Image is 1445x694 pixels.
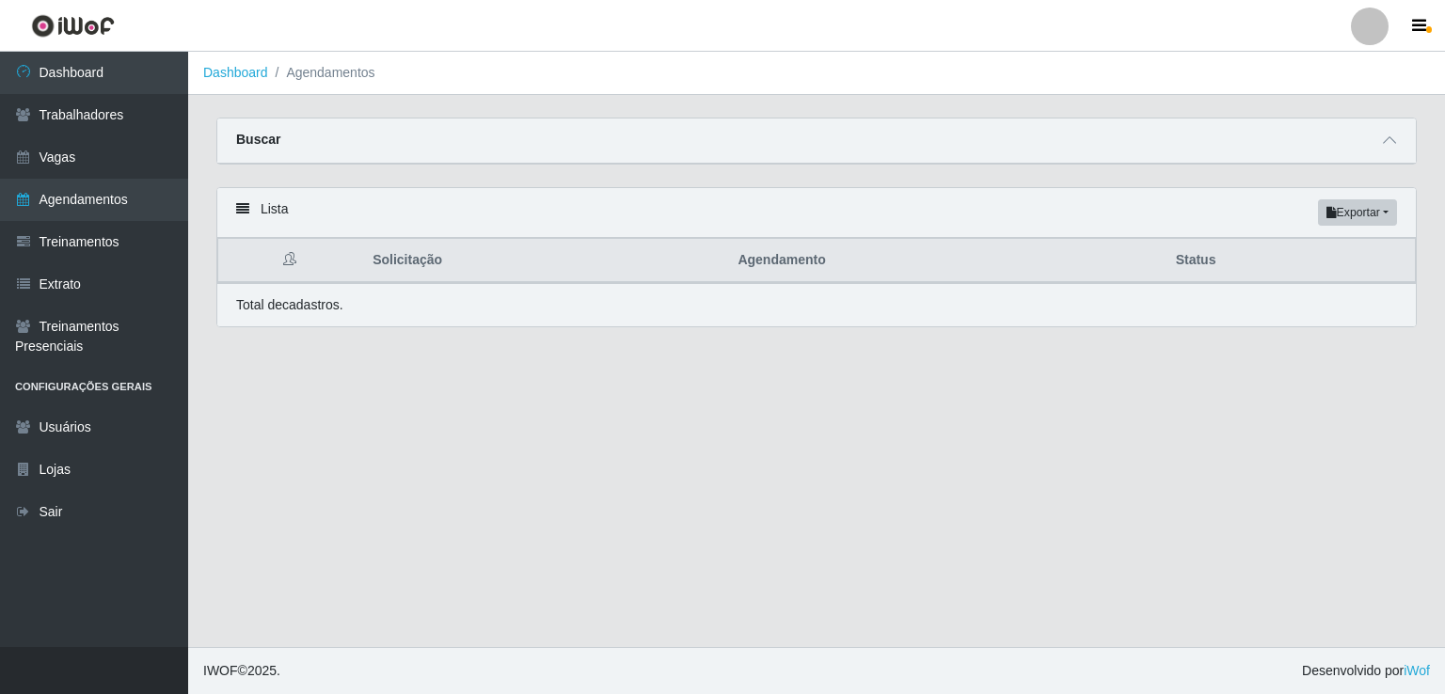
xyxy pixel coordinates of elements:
[203,65,268,80] a: Dashboard
[1318,199,1397,226] button: Exportar
[203,663,238,678] span: IWOF
[726,239,1164,283] th: Agendamento
[1302,661,1430,681] span: Desenvolvido por
[361,239,726,283] th: Solicitação
[203,661,280,681] span: © 2025 .
[1165,239,1416,283] th: Status
[217,188,1416,238] div: Lista
[1404,663,1430,678] a: iWof
[188,52,1445,95] nav: breadcrumb
[236,132,280,147] strong: Buscar
[268,63,375,83] li: Agendamentos
[236,295,343,315] p: Total de cadastros.
[31,14,115,38] img: CoreUI Logo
